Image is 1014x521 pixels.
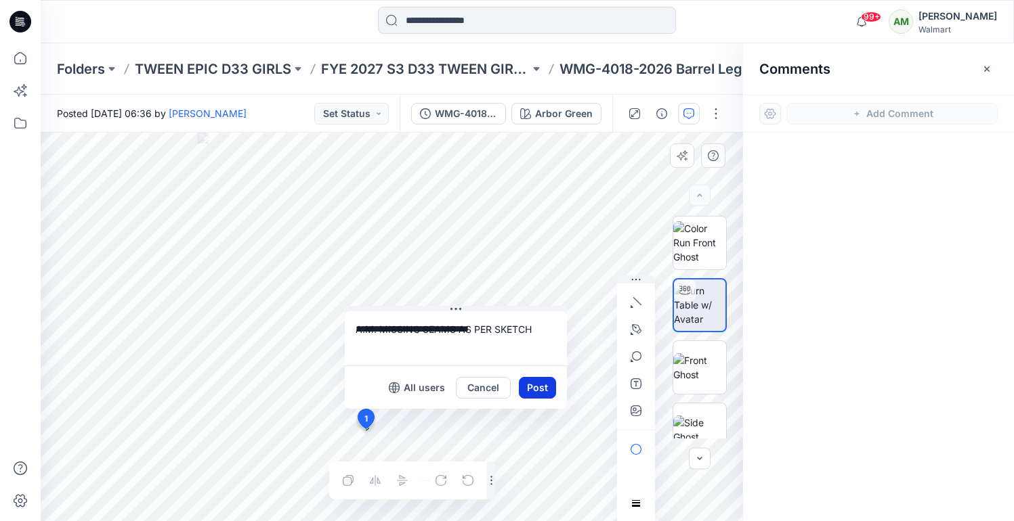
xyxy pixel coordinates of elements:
a: TWEEN EPIC D33 GIRLS [135,60,291,78]
div: WMG-4018-2026_Rev1_Barrel Leg in Twill_Opt 2 [435,106,497,121]
a: [PERSON_NAME] [169,108,247,119]
button: WMG-4018-2026_Rev1_Barrel Leg in Twill_Opt 2 [411,103,506,124]
p: WMG-4018-2026 Barrel Leg in Twill_Opt 2 [559,60,768,78]
span: 99+ [861,12,881,22]
a: FYE 2027 S3 D33 TWEEN GIRL EPIC [321,60,530,78]
img: Front Ghost [673,353,726,382]
div: Walmart [918,24,997,35]
span: 1 [364,413,368,425]
button: Arbor Green [511,103,601,124]
img: Turn Table w/ Avatar [674,284,725,326]
button: Add Comment [786,103,998,124]
button: Post [519,377,556,399]
h2: Comments [759,61,830,77]
button: All users [383,377,450,399]
button: Cancel [456,377,511,399]
a: Folders [57,60,105,78]
img: Side Ghost [673,415,726,444]
div: [PERSON_NAME] [918,8,997,24]
div: AM [889,9,913,34]
div: Arbor Green [535,106,593,121]
img: Color Run Front Ghost [673,221,726,264]
button: Details [651,103,673,124]
span: Posted [DATE] 06:36 by [57,106,247,120]
p: All users [404,380,445,396]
